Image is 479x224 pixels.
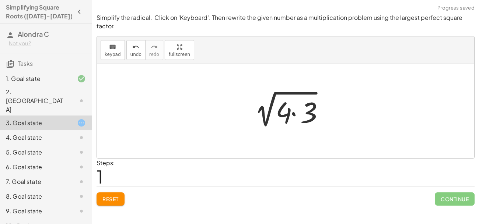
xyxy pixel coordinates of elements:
i: Task not started. [77,177,86,186]
button: Reset [97,192,125,206]
div: 6. Goal state [6,163,65,171]
p: Simplify the radical. Click on 'Keyboard'. Then rewrite the given number as a multiplication prob... [97,14,475,30]
div: 7. Goal state [6,177,65,186]
div: 4. Goal state [6,133,65,142]
div: 8. Goal state [6,192,65,201]
div: 2. [GEOGRAPHIC_DATA] [6,88,65,114]
div: 5. Goal state [6,148,65,157]
div: 9. Goal state [6,207,65,216]
i: undo [132,43,139,51]
button: keyboardkeypad [101,40,125,60]
span: Progress saved [437,4,475,12]
span: Alondra C [18,30,49,38]
span: undo [130,52,141,57]
i: Task not started. [77,192,86,201]
i: redo [151,43,158,51]
div: 3. Goal state [6,118,65,127]
i: Task not started. [77,148,86,157]
i: Task started. [77,118,86,127]
span: Tasks [18,60,33,67]
button: fullscreen [165,40,194,60]
span: 1 [97,165,103,188]
span: keypad [105,52,121,57]
span: redo [149,52,159,57]
label: Steps: [97,159,115,167]
i: keyboard [109,43,116,51]
i: Task not started. [77,163,86,171]
div: Not you? [9,40,86,47]
h4: Simplifying Square Roots ([DATE]-[DATE]) [6,3,73,21]
i: Task not started. [77,96,86,105]
div: 1. Goal state [6,74,65,83]
button: undoundo [126,40,146,60]
i: Task not started. [77,133,86,142]
span: fullscreen [169,52,190,57]
i: Task not started. [77,207,86,216]
span: Reset [102,196,119,202]
i: Task finished and correct. [77,74,86,83]
button: redoredo [145,40,163,60]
